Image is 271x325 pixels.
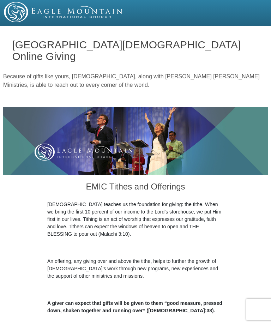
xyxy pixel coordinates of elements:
p: An offering, any giving over and above the tithe, helps to further the growth of [DEMOGRAPHIC_DAT... [47,258,224,280]
h1: [GEOGRAPHIC_DATA][DEMOGRAPHIC_DATA] Online Giving [12,39,259,62]
h3: EMIC Tithes and Offerings [47,175,224,201]
p: Because of gifts like yours, [DEMOGRAPHIC_DATA], along with [PERSON_NAME] [PERSON_NAME] Ministrie... [3,72,268,89]
p: [DEMOGRAPHIC_DATA] teaches us the foundation for giving: the tithe. When we bring the first 10 pe... [47,201,224,238]
img: EMIC [4,2,123,22]
b: A giver can expect that gifts will be given to them “good measure, pressed down, shaken together ... [47,300,222,313]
